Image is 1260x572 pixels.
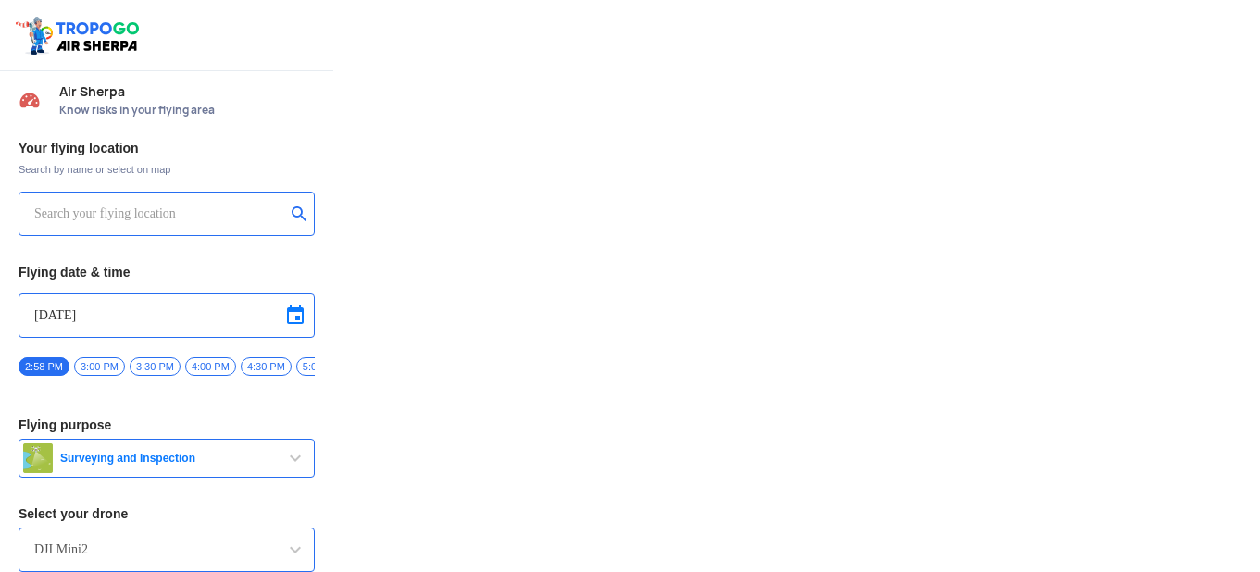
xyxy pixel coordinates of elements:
span: 3:30 PM [130,357,181,376]
span: 4:00 PM [185,357,236,376]
input: Select Date [34,305,299,327]
h3: Flying date & time [19,266,315,279]
span: Search by name or select on map [19,162,315,177]
span: 3:00 PM [74,357,125,376]
input: Search by name or Brand [34,539,299,561]
span: 2:58 PM [19,357,69,376]
img: ic_tgdronemaps.svg [14,14,145,56]
h3: Your flying location [19,142,315,155]
input: Search your flying location [34,203,285,225]
span: 5:00 PM [296,357,347,376]
span: Surveying and Inspection [53,451,284,466]
span: Know risks in your flying area [59,103,315,118]
span: 4:30 PM [241,357,292,376]
img: survey.png [23,443,53,473]
h3: Select your drone [19,507,315,520]
h3: Flying purpose [19,418,315,431]
button: Surveying and Inspection [19,439,315,478]
img: Risk Scores [19,89,41,111]
span: Air Sherpa [59,84,315,99]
